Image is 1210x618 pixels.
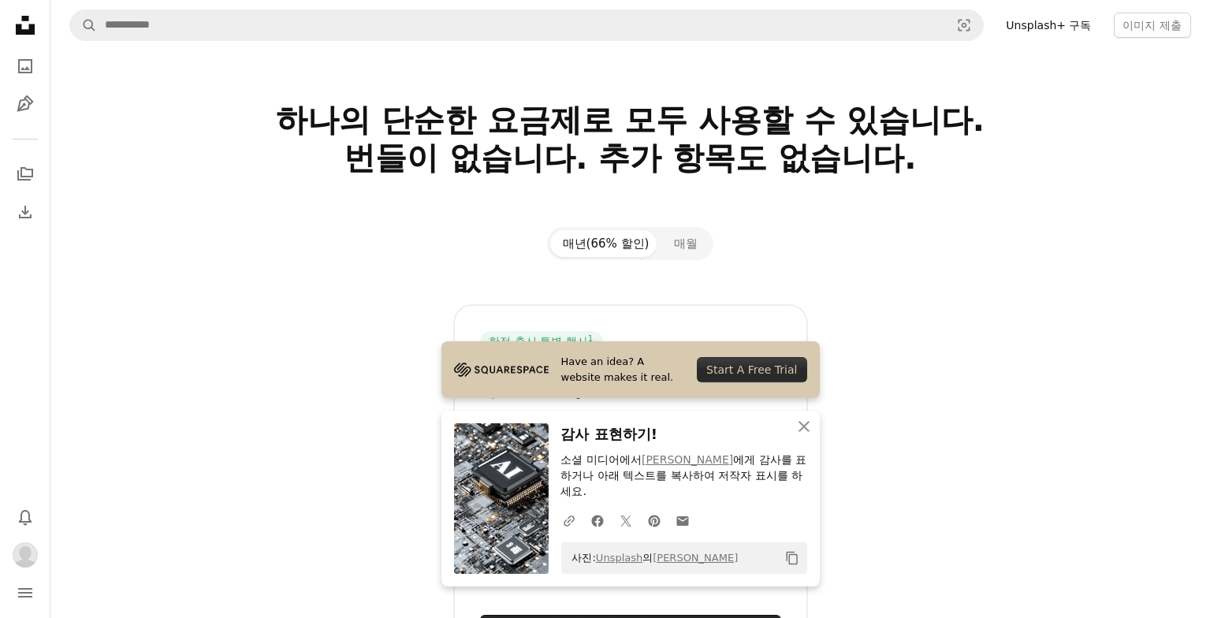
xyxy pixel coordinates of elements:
img: 사용자 중기 강의 아바타 [13,542,38,568]
span: Have an idea? A website makes it real. [561,354,685,385]
a: 홈 — Unsplash [9,9,41,44]
h3: 감사 표현하기! [561,423,807,446]
sup: 1 [588,333,594,343]
a: 사진 [9,50,41,82]
button: 클립보드에 복사하기 [779,545,806,571]
a: Unsplash [596,552,642,564]
button: Unsplash 검색 [70,10,97,40]
a: Unsplash+ 구독 [996,13,1100,38]
div: Start A Free Trial [697,357,806,382]
a: Pinterest에 공유 [640,504,668,536]
button: 이미지 제출 [1114,13,1191,38]
h2: 하나의 단순한 요금제로 모두 사용할 수 있습니다. 번들이 없습니다. 추가 항목도 없습니다. [120,101,1141,214]
button: 매월 [661,230,710,257]
a: 1 [585,334,597,350]
span: 사진: 의 [564,545,739,571]
a: 다운로드 내역 [9,196,41,228]
button: 시각적 검색 [945,10,983,40]
button: 알림 [9,501,41,533]
a: 컬렉션 [9,158,41,190]
a: [PERSON_NAME] [653,552,738,564]
a: 일러스트 [9,88,41,120]
a: Twitter에 공유 [612,504,640,536]
form: 사이트 전체에서 이미지 찾기 [69,9,984,41]
img: file-1705255347840-230a6ab5bca9image [454,358,549,382]
a: Have an idea? A website makes it real.Start A Free Trial [441,341,820,398]
button: 매년(66% 할인) [550,230,662,257]
a: [PERSON_NAME] [642,453,733,466]
a: 이메일로 공유에 공유 [668,504,697,536]
a: Facebook에 공유 [583,504,612,536]
button: 프로필 [9,539,41,571]
button: 메뉴 [9,577,41,609]
div: 한정 출시 특별 행사 [480,331,603,353]
p: 소셜 미디어에서 에게 감사를 표하거나 아래 텍스트를 복사하여 저작자 표시를 하세요. [561,452,807,500]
